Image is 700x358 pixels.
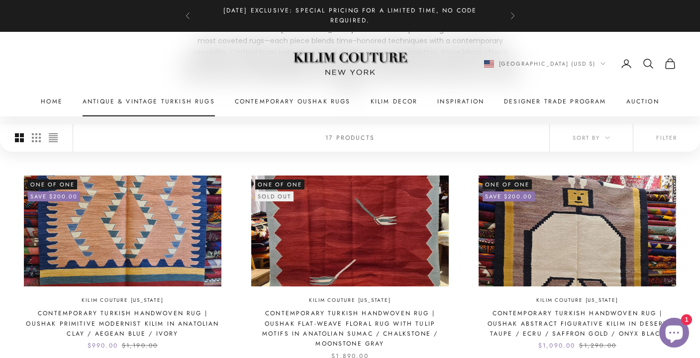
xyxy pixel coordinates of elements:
[15,124,24,151] button: Switch to larger product images
[309,296,391,305] a: Kilim Couture [US_STATE]
[288,40,412,88] img: Logo of Kilim Couture New York
[235,97,351,107] a: Contemporary Oushak Rugs
[371,97,418,107] summary: Kilim Decor
[550,124,633,151] button: Sort by
[484,58,677,70] nav: Secondary navigation
[28,191,80,201] on-sale-badge: Save $200.00
[255,191,294,201] sold-out-badge: Sold out
[251,308,449,349] a: Contemporary Turkish Handwoven Rug | Oushak Flat-Weave Floral Rug with Tulip Motifs in Anatolian ...
[24,308,221,339] a: Contemporary Turkish Handwoven Rug | Oushak Primitive Modernist Kilim in Anatolian Clay / Aegean ...
[211,6,490,26] p: [DATE] Exclusive: Special Pricing for a Limited Time, No Code Required.
[28,179,77,189] span: One of One
[122,341,158,351] compare-at-price: $1,190.00
[579,341,616,351] compare-at-price: $1,290.00
[49,124,58,151] button: Switch to compact product images
[88,341,118,351] sale-price: $990.00
[504,97,606,107] a: Designer Trade Program
[255,179,304,189] span: One of One
[538,341,575,351] sale-price: $1,090.00
[479,308,676,339] a: Contemporary Turkish Handwoven Rug | Oushak Abstract Figurative Kilim in Desert Taupe / Ecru / Sa...
[484,60,494,68] img: United States
[626,97,659,107] a: Auction
[24,97,676,107] nav: Primary navigation
[83,97,215,107] a: Antique & Vintage Turkish Rugs
[499,59,596,68] span: [GEOGRAPHIC_DATA] (USD $)
[656,318,692,350] inbox-online-store-chat: Shopify online store chat
[483,191,535,201] on-sale-badge: Save $200.00
[437,97,484,107] a: Inspiration
[536,296,618,305] a: Kilim Couture [US_STATE]
[484,59,606,68] button: Change country or currency
[573,133,610,142] span: Sort by
[325,133,375,143] p: 17 products
[633,124,700,151] button: Filter
[41,97,63,107] a: Home
[32,124,41,151] button: Switch to smaller product images
[82,296,163,305] a: Kilim Couture [US_STATE]
[483,179,532,189] span: One of One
